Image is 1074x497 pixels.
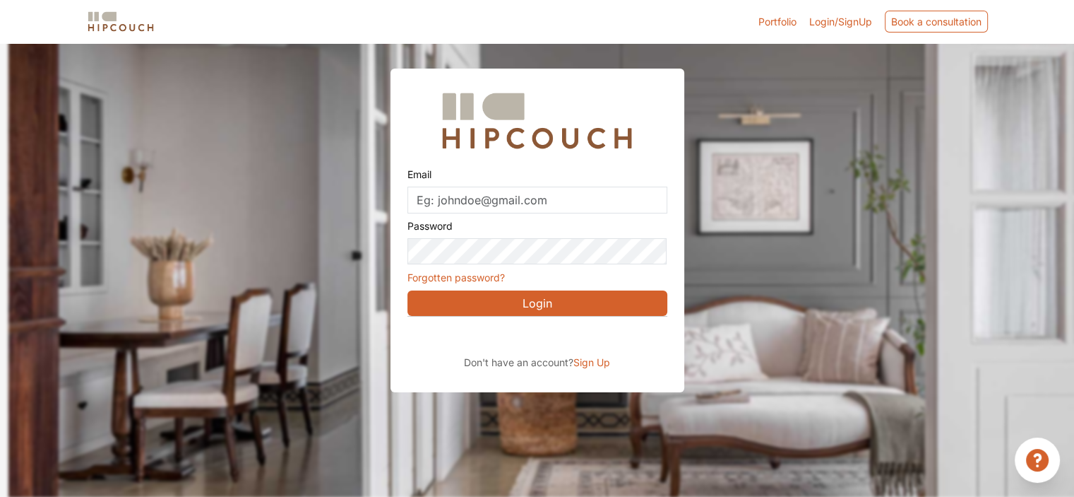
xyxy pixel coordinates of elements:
span: Sign Up [573,356,610,368]
img: Hipcouch Logo [435,86,638,156]
div: Book a consultation [885,11,988,33]
span: logo-horizontal.svg [85,6,156,37]
span: Don't have an account? [464,356,573,368]
label: Email [407,162,431,187]
a: Portfolio [758,14,796,29]
iframe: Sign in with Google Button [400,321,673,352]
input: Eg: johndoe@gmail.com [407,187,667,214]
span: Login/SignUp [809,16,872,28]
label: Password [407,214,453,238]
img: logo-horizontal.svg [85,9,156,34]
button: Login [407,291,667,316]
a: Forgotten password? [407,271,505,283]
